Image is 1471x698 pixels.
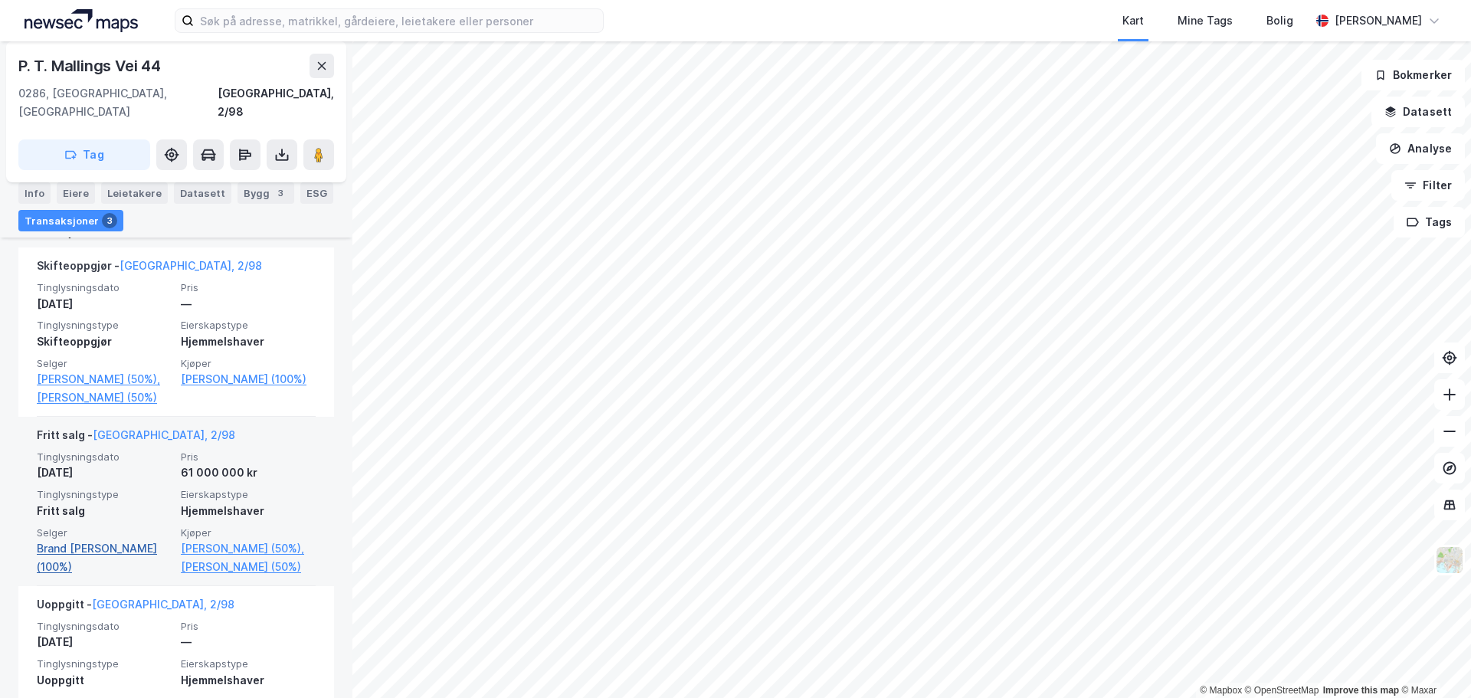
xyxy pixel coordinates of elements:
[238,182,294,204] div: Bygg
[18,210,123,231] div: Transaksjoner
[181,281,316,294] span: Pris
[181,451,316,464] span: Pris
[101,182,168,204] div: Leietakere
[37,526,172,539] span: Selger
[181,295,316,313] div: —
[1323,685,1399,696] a: Improve this map
[37,657,172,670] span: Tinglysningstype
[37,595,234,620] div: Uoppgitt -
[37,633,172,651] div: [DATE]
[1361,60,1465,90] button: Bokmerker
[37,671,172,690] div: Uoppgitt
[194,9,603,32] input: Søk på adresse, matrikkel, gårdeiere, leietakere eller personer
[57,182,95,204] div: Eiere
[181,464,316,482] div: 61 000 000 kr
[181,526,316,539] span: Kjøper
[1371,97,1465,127] button: Datasett
[218,84,334,121] div: [GEOGRAPHIC_DATA], 2/98
[181,558,316,576] a: [PERSON_NAME] (50%)
[1122,11,1144,30] div: Kart
[37,319,172,332] span: Tinglysningstype
[92,598,234,611] a: [GEOGRAPHIC_DATA], 2/98
[181,319,316,332] span: Eierskapstype
[37,388,172,407] a: [PERSON_NAME] (50%)
[181,488,316,501] span: Eierskapstype
[37,281,172,294] span: Tinglysningsdato
[37,539,172,576] a: Brand [PERSON_NAME] (100%)
[37,620,172,633] span: Tinglysningsdato
[1394,624,1471,698] iframe: Chat Widget
[1245,685,1319,696] a: OpenStreetMap
[18,84,218,121] div: 0286, [GEOGRAPHIC_DATA], [GEOGRAPHIC_DATA]
[1394,207,1465,238] button: Tags
[120,259,262,272] a: [GEOGRAPHIC_DATA], 2/98
[18,182,51,204] div: Info
[37,257,262,281] div: Skifteoppgjør -
[37,370,172,388] a: [PERSON_NAME] (50%),
[1391,170,1465,201] button: Filter
[37,295,172,313] div: [DATE]
[181,333,316,351] div: Hjemmelshaver
[93,428,235,441] a: [GEOGRAPHIC_DATA], 2/98
[37,488,172,501] span: Tinglysningstype
[273,185,288,201] div: 3
[37,464,172,482] div: [DATE]
[102,213,117,228] div: 3
[181,370,316,388] a: [PERSON_NAME] (100%)
[37,451,172,464] span: Tinglysningsdato
[1178,11,1233,30] div: Mine Tags
[37,426,235,451] div: Fritt salg -
[37,502,172,520] div: Fritt salg
[181,620,316,633] span: Pris
[1376,133,1465,164] button: Analyse
[181,502,316,520] div: Hjemmelshaver
[181,671,316,690] div: Hjemmelshaver
[181,539,316,558] a: [PERSON_NAME] (50%),
[25,9,138,32] img: logo.a4113a55bc3d86da70a041830d287a7e.svg
[18,139,150,170] button: Tag
[37,357,172,370] span: Selger
[181,633,316,651] div: —
[1335,11,1422,30] div: [PERSON_NAME]
[1200,685,1242,696] a: Mapbox
[300,182,333,204] div: ESG
[181,657,316,670] span: Eierskapstype
[1266,11,1293,30] div: Bolig
[37,333,172,351] div: Skifteoppgjør
[174,182,231,204] div: Datasett
[181,357,316,370] span: Kjøper
[1435,546,1464,575] img: Z
[18,54,164,78] div: P. T. Mallings Vei 44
